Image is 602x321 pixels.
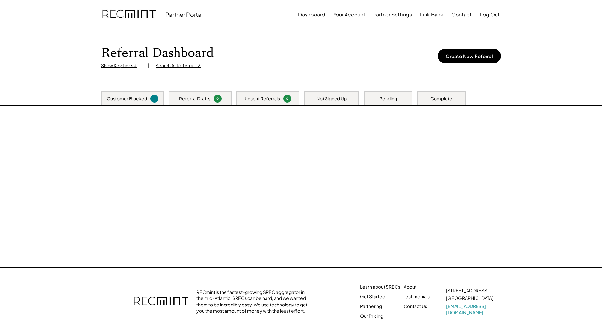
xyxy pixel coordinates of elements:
button: Your Account [333,8,365,21]
div: 0 [215,96,221,101]
button: Partner Settings [373,8,412,21]
div: | [148,62,149,69]
a: Learn about SRECs [360,284,400,290]
div: 0 [284,96,290,101]
button: Dashboard [298,8,325,21]
a: Get Started [360,294,385,300]
div: Pending [379,96,397,102]
button: Create New Referral [438,49,501,63]
img: recmint-logotype%403x.png [134,290,188,313]
div: [GEOGRAPHIC_DATA] [446,295,493,302]
div: Search All Referrals ↗ [156,62,201,69]
button: Link Bank [420,8,443,21]
div: Customer Blocked [107,96,147,102]
div: [STREET_ADDRESS] [446,287,488,294]
h1: Referral Dashboard [101,46,214,61]
a: About [404,284,416,290]
a: Our Pricing [360,313,383,319]
div: Unsent Referrals [245,96,280,102]
div: Not Signed Up [316,96,347,102]
div: RECmint is the fastest-growing SREC aggregator in the mid-Atlantic. SRECs can be hard, and we wan... [196,289,311,314]
a: Testimonials [404,294,430,300]
img: recmint-logotype%403x.png [102,4,156,26]
div: Partner Portal [166,11,203,18]
div: Referral Drafts [179,96,210,102]
div: Show Key Links ↓ [101,62,141,69]
a: Contact Us [404,303,427,310]
button: Log Out [480,8,500,21]
div: Complete [430,96,452,102]
a: Partnering [360,303,382,310]
button: Contact [451,8,472,21]
a: [EMAIL_ADDRESS][DOMAIN_NAME] [446,303,495,316]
